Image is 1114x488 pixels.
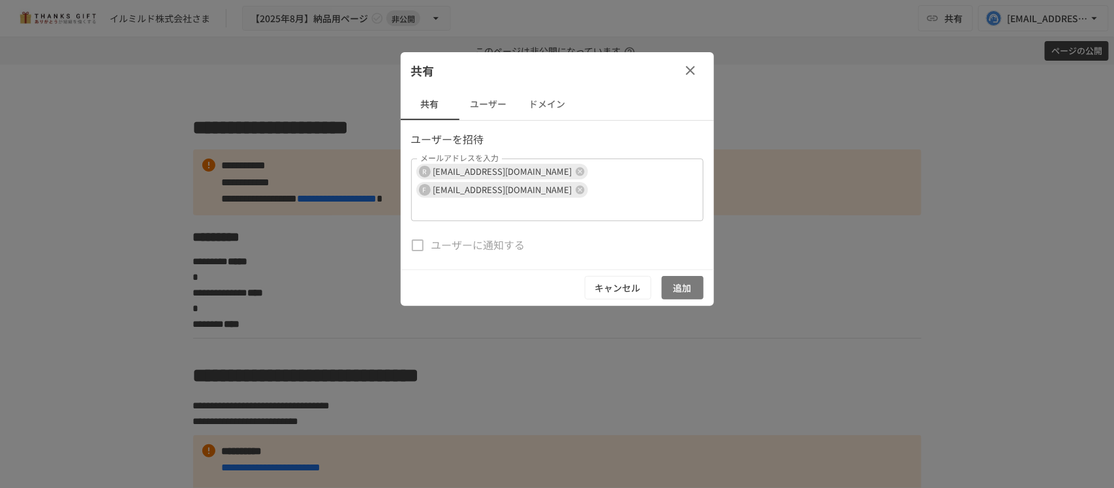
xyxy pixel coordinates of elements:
button: 追加 [662,276,704,300]
span: ユーザーに通知する [431,237,525,254]
div: 共有 [401,52,714,89]
div: F[EMAIL_ADDRESS][DOMAIN_NAME] [416,182,588,198]
button: 共有 [401,89,459,120]
div: R [419,166,431,177]
span: [EMAIL_ADDRESS][DOMAIN_NAME] [428,164,578,179]
div: F [419,184,431,196]
button: ドメイン [518,89,577,120]
label: メールアドレスを入力 [420,153,499,164]
div: R[EMAIL_ADDRESS][DOMAIN_NAME] [416,164,588,179]
button: キャンセル [585,276,651,300]
span: [EMAIL_ADDRESS][DOMAIN_NAME] [428,182,578,197]
p: ユーザーを招待 [411,131,704,148]
button: ユーザー [459,89,518,120]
